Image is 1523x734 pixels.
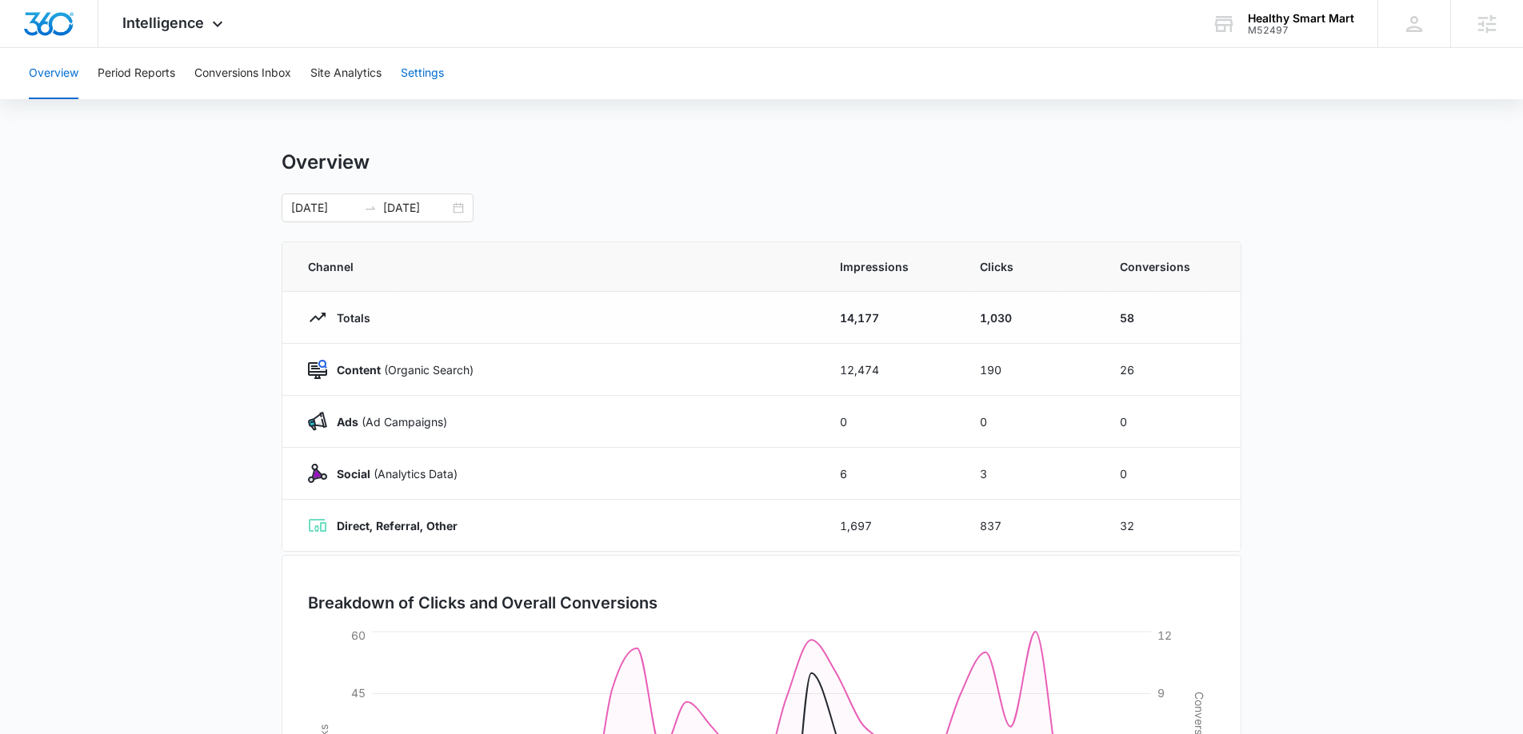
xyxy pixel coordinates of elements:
[383,199,450,217] input: End date
[337,519,458,533] strong: Direct, Referral, Other
[1101,292,1241,344] td: 58
[1157,628,1172,642] tspan: 12
[821,448,961,500] td: 6
[961,344,1101,396] td: 190
[337,467,370,481] strong: Social
[282,150,370,174] h1: Overview
[327,309,370,326] p: Totals
[98,48,175,99] button: Period Reports
[337,415,358,429] strong: Ads
[840,258,941,275] span: Impressions
[1248,12,1354,25] div: account name
[29,48,78,99] button: Overview
[308,591,658,615] h3: Breakdown of Clicks and Overall Conversions
[961,396,1101,448] td: 0
[1248,25,1354,36] div: account id
[194,48,291,99] button: Conversions Inbox
[1157,686,1165,700] tspan: 9
[1101,344,1241,396] td: 26
[1120,258,1215,275] span: Conversions
[1101,500,1241,552] td: 32
[327,465,458,482] p: (Analytics Data)
[961,448,1101,500] td: 3
[308,464,327,483] img: Social
[961,292,1101,344] td: 1,030
[821,500,961,552] td: 1,697
[337,363,381,377] strong: Content
[980,258,1081,275] span: Clicks
[401,48,444,99] button: Settings
[1101,396,1241,448] td: 0
[310,48,382,99] button: Site Analytics
[308,360,327,379] img: Content
[821,292,961,344] td: 14,177
[364,201,377,214] span: to
[327,413,447,430] p: (Ad Campaigns)
[364,201,377,214] span: swap-right
[961,500,1101,552] td: 837
[821,396,961,448] td: 0
[351,686,366,700] tspan: 45
[122,14,204,31] span: Intelligence
[327,361,474,378] p: (Organic Search)
[1101,448,1241,500] td: 0
[821,344,961,396] td: 12,474
[308,412,327,431] img: Ads
[291,199,358,217] input: Start date
[351,628,366,642] tspan: 60
[308,258,801,275] span: Channel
